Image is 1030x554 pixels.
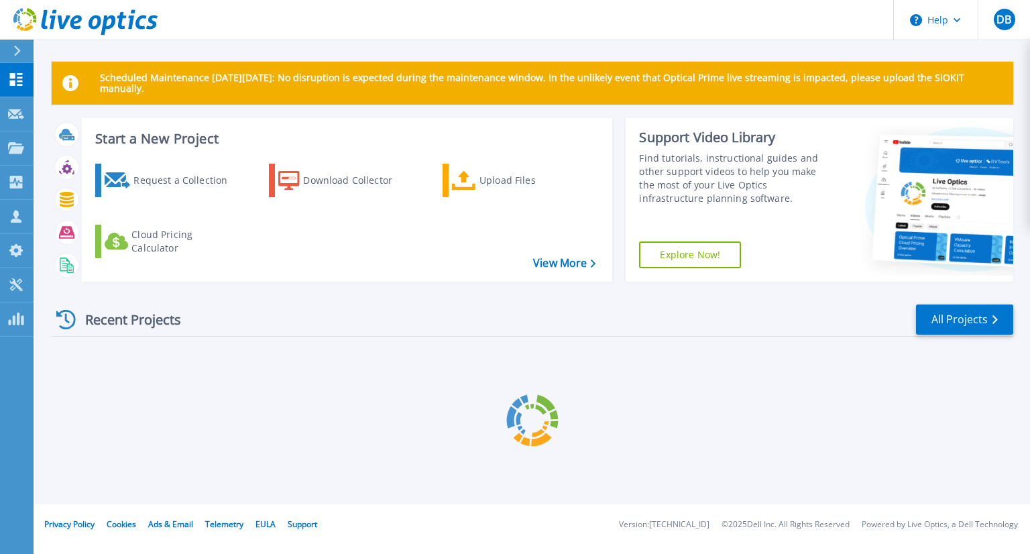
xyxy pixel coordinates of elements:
a: EULA [255,518,276,530]
a: Cloud Pricing Calculator [95,225,245,258]
li: © 2025 Dell Inc. All Rights Reserved [722,520,850,529]
li: Powered by Live Optics, a Dell Technology [862,520,1018,529]
div: Recent Projects [52,303,199,336]
div: Request a Collection [133,167,241,194]
p: Scheduled Maintenance [DATE][DATE]: No disruption is expected during the maintenance window. In t... [100,72,1003,94]
a: Download Collector [269,164,418,197]
div: Upload Files [479,167,587,194]
a: Ads & Email [148,518,193,530]
div: Download Collector [303,167,410,194]
a: Privacy Policy [44,518,95,530]
a: Request a Collection [95,164,245,197]
a: Upload Files [443,164,592,197]
a: Support [288,518,317,530]
span: DB [996,14,1011,25]
div: Find tutorials, instructional guides and other support videos to help you make the most of your L... [639,152,834,205]
a: Telemetry [205,518,243,530]
li: Version: [TECHNICAL_ID] [619,520,709,529]
div: Cloud Pricing Calculator [131,228,239,255]
a: View More [533,257,595,270]
div: Support Video Library [639,129,834,146]
a: All Projects [916,304,1013,335]
a: Explore Now! [639,241,741,268]
a: Cookies [107,518,136,530]
h3: Start a New Project [95,131,595,146]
